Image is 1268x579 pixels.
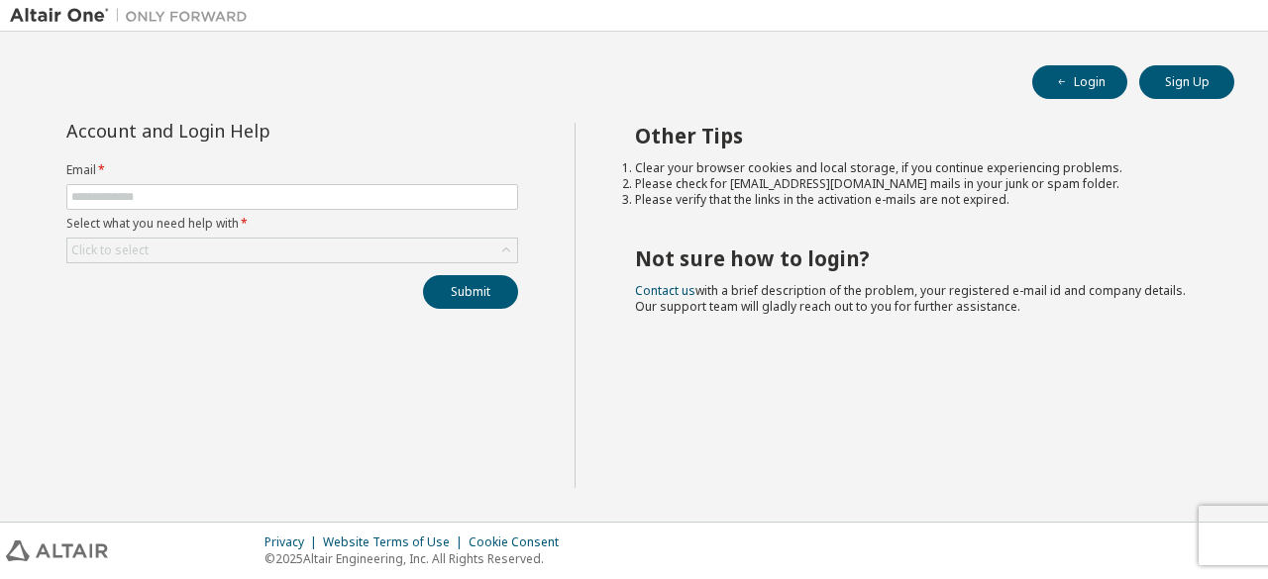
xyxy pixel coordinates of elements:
[635,123,1200,148] h2: Other Tips
[71,242,149,258] div: Click to select
[1139,65,1234,99] button: Sign Up
[423,275,518,309] button: Submit
[264,550,571,567] p: © 2025 Altair Engineering, Inc. All Rights Reserved.
[635,160,1200,176] li: Clear your browser cookies and local storage, if you continue experiencing problems.
[635,192,1200,208] li: Please verify that the links in the activation e-mails are not expired.
[66,216,518,232] label: Select what you need help with
[1032,65,1127,99] button: Login
[264,534,323,550] div: Privacy
[10,6,258,26] img: Altair One
[67,239,517,262] div: Click to select
[635,245,1200,271] h2: Not sure how to login?
[635,282,695,299] a: Contact us
[323,534,469,550] div: Website Terms of Use
[66,123,428,139] div: Account and Login Help
[635,282,1186,315] span: with a brief description of the problem, your registered e-mail id and company details. Our suppo...
[66,162,518,178] label: Email
[469,534,571,550] div: Cookie Consent
[6,540,108,561] img: altair_logo.svg
[635,176,1200,192] li: Please check for [EMAIL_ADDRESS][DOMAIN_NAME] mails in your junk or spam folder.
